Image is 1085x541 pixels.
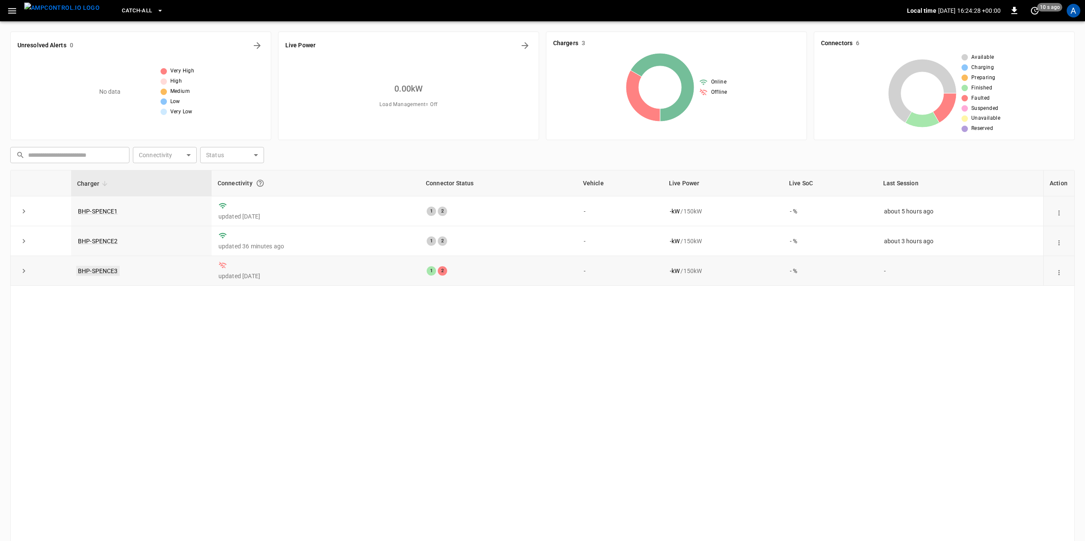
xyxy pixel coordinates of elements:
p: - kW [670,267,680,275]
p: - kW [670,237,680,245]
span: Charger [77,178,110,189]
td: about 5 hours ago [877,196,1043,226]
button: All Alerts [250,39,264,52]
th: Connector Status [420,170,577,196]
p: Local time [907,6,936,15]
button: expand row [17,235,30,247]
div: action cell options [1053,237,1065,245]
th: Vehicle [577,170,663,196]
h6: Live Power [285,41,316,50]
button: Energy Overview [518,39,532,52]
span: Charging [971,63,994,72]
div: 2 [438,207,447,216]
h6: 6 [856,39,859,48]
th: Live SoC [783,170,877,196]
h6: Chargers [553,39,578,48]
p: updated 36 minutes ago [218,242,413,250]
button: expand row [17,205,30,218]
h6: 0 [70,41,73,50]
div: action cell options [1053,267,1065,275]
span: High [170,77,182,86]
td: about 3 hours ago [877,226,1043,256]
div: / 150 kW [670,207,776,216]
span: Available [971,53,994,62]
button: set refresh interval [1028,4,1042,17]
span: Load Management = Off [379,101,437,109]
div: 1 [427,266,436,276]
td: - % [783,256,877,286]
div: / 150 kW [670,237,776,245]
h6: 3 [582,39,585,48]
td: - [577,196,663,226]
p: - kW [670,207,680,216]
div: profile-icon [1067,4,1080,17]
span: Online [711,78,726,86]
span: Finished [971,84,992,92]
img: ampcontrol.io logo [24,3,100,13]
h6: Connectors [821,39,852,48]
th: Last Session [877,170,1043,196]
a: BHP-SPENCE3 [76,266,120,276]
span: Very High [170,67,195,75]
td: - % [783,226,877,256]
td: - [877,256,1043,286]
a: BHP-SPENCE1 [78,208,118,215]
span: Preparing [971,74,996,82]
p: updated [DATE] [218,272,413,280]
h6: Unresolved Alerts [17,41,66,50]
span: Reserved [971,124,993,133]
span: Suspended [971,104,999,113]
div: Connectivity [218,176,414,191]
span: Low [170,98,180,106]
button: expand row [17,265,30,277]
span: Unavailable [971,114,1000,123]
p: [DATE] 16:24:28 +00:00 [938,6,1001,15]
td: - [577,226,663,256]
a: BHP-SPENCE2 [78,238,118,245]
div: 1 [427,236,436,246]
td: - % [783,196,877,226]
div: 2 [438,236,447,246]
div: 2 [438,266,447,276]
p: updated [DATE] [218,212,413,221]
h6: 0.00 kW [394,82,423,95]
p: No data [99,87,121,96]
button: Connection between the charger and our software. [253,176,268,191]
button: Catch-all [118,3,166,19]
td: - [577,256,663,286]
span: Faulted [971,94,990,103]
span: Catch-all [122,6,152,16]
span: Very Low [170,108,192,116]
th: Action [1043,170,1074,196]
span: 10 s ago [1037,3,1062,12]
th: Live Power [663,170,783,196]
span: Offline [711,88,727,97]
span: Medium [170,87,190,96]
div: action cell options [1053,207,1065,216]
div: / 150 kW [670,267,776,275]
div: 1 [427,207,436,216]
